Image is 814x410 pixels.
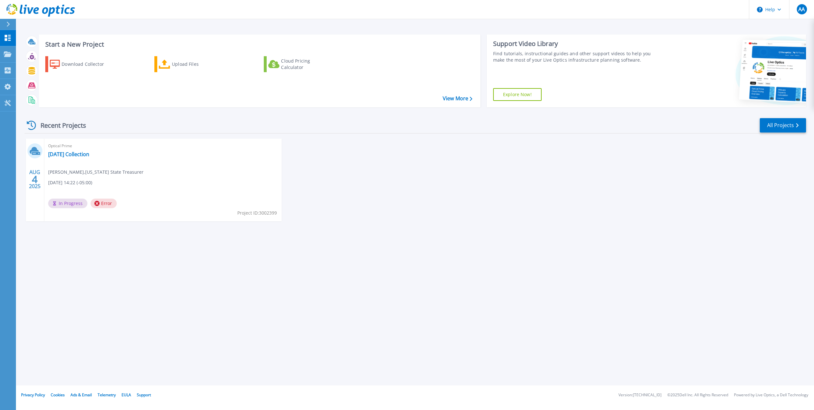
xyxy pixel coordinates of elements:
span: 4 [32,177,38,182]
span: AA [798,7,805,12]
a: Cookies [51,392,65,398]
a: Cloud Pricing Calculator [264,56,335,72]
span: Project ID: 3002399 [237,209,277,216]
a: View More [443,95,472,102]
div: Find tutorials, instructional guides and other support videos to help you make the most of your L... [493,50,658,63]
div: Upload Files [172,58,223,71]
a: EULA [122,392,131,398]
a: Privacy Policy [21,392,45,398]
h3: Start a New Project [45,41,472,48]
span: Error [91,199,117,208]
a: Download Collector [45,56,116,72]
li: Version: [TECHNICAL_ID] [618,393,662,397]
div: AUG 2025 [29,168,41,191]
div: Support Video Library [493,40,658,48]
a: Support [137,392,151,398]
li: Powered by Live Optics, a Dell Technology [734,393,808,397]
span: [DATE] 14:22 (-05:00) [48,179,92,186]
span: In Progress [48,199,87,208]
li: © 2025 Dell Inc. All Rights Reserved [667,393,728,397]
a: [DATE] Collection [48,151,89,157]
a: Telemetry [98,392,116,398]
a: Explore Now! [493,88,542,101]
div: Recent Projects [25,118,95,133]
span: [PERSON_NAME] , [US_STATE] State Treasurer [48,169,144,176]
div: Download Collector [62,58,113,71]
a: All Projects [760,118,806,133]
a: Ads & Email [70,392,92,398]
div: Cloud Pricing Calculator [281,58,332,71]
a: Upload Files [154,56,226,72]
span: Optical Prime [48,142,278,149]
